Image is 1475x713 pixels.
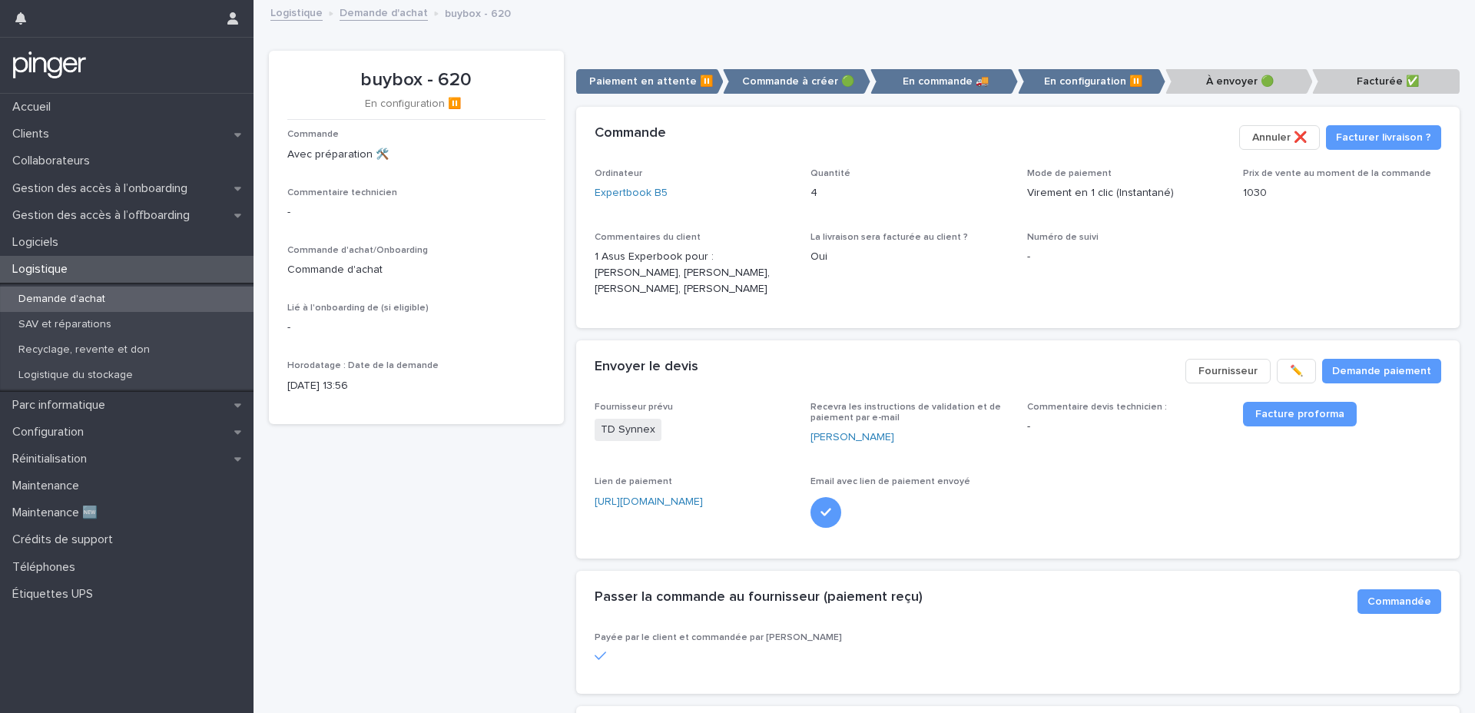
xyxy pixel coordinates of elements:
[810,403,1001,423] span: Recevra les instructions de validation et de paiement par e-mail
[1336,130,1431,145] span: Facturer livraison ?
[6,425,96,439] p: Configuration
[595,496,703,507] a: [URL][DOMAIN_NAME]
[6,343,162,356] p: Recyclage, revente et don
[595,633,842,642] span: Payée par le client et commandée par [PERSON_NAME]
[6,318,124,331] p: SAV et réparations
[6,154,102,168] p: Collaborateurs
[6,100,63,114] p: Accueil
[595,359,698,376] h2: Envoyer le devis
[595,589,923,606] h2: Passer la commande au fournisseur (paiement reçu)
[1326,125,1441,150] button: Facturer livraison ?
[810,429,894,446] a: [PERSON_NAME]
[1255,409,1344,420] span: Facture proforma
[1322,359,1441,383] button: Demande paiement
[287,69,545,91] p: buybox - 620
[1367,594,1431,609] span: Commandée
[595,249,793,297] p: 1 Asus Experbook pour : [PERSON_NAME], [PERSON_NAME], [PERSON_NAME], [PERSON_NAME]
[12,50,87,81] img: mTgBEunGTSyRkCgitkcU
[340,3,428,21] a: Demande d'achat
[870,69,1018,95] p: En commande 🚚​
[1027,185,1225,201] p: Virement en 1 clic (Instantané)
[1290,363,1303,379] span: ✏️
[1357,589,1441,614] button: Commandée
[6,532,125,547] p: Crédits de support
[287,98,539,111] p: En configuration ⏸️
[6,127,61,141] p: Clients
[287,262,545,278] p: Commande d'achat
[270,3,323,21] a: Logistique
[1027,249,1225,265] p: -
[6,398,118,413] p: Parc informatique
[1243,169,1431,178] span: Prix de vente au moment de la commande
[1243,185,1441,201] p: 1030
[287,320,545,336] p: -
[6,452,99,466] p: Réinitialisation
[810,185,1009,201] p: 4
[810,477,970,486] span: Email avec lien de paiement envoyé
[1239,125,1320,150] button: Annuler ❌​
[6,369,145,382] p: Logistique du stockage
[6,506,110,520] p: Maintenance 🆕
[1185,359,1271,383] button: Fournisseur
[1165,69,1313,95] p: À envoyer 🟢
[1243,402,1357,426] a: Facture proforma
[810,233,968,242] span: La livraison sera facturée au client ?
[576,69,724,95] p: Paiement en attente ⏸️
[287,147,545,163] p: Avec préparation 🛠️
[6,293,118,306] p: Demande d'achat
[6,208,202,223] p: Gestion des accès à l’offboarding
[6,262,80,277] p: Logistique
[1027,169,1112,178] span: Mode de paiement
[595,169,642,178] span: Ordinateur
[1027,403,1167,412] span: Commentaire devis technicien :
[6,479,91,493] p: Maintenance
[1277,359,1316,383] button: ✏️
[445,4,511,21] p: buybox - 620
[1312,69,1460,95] p: Facturée ✅
[595,477,672,486] span: Lien de paiement
[1018,69,1165,95] p: En configuration ⏸️
[287,378,545,394] p: [DATE] 13:56
[810,169,850,178] span: Quantité
[595,125,666,142] h2: Commande
[723,69,870,95] p: Commande à créer 🟢
[595,233,701,242] span: Commentaires du client
[595,185,668,201] a: Expertbook B5
[1332,363,1431,379] span: Demande paiement
[595,419,661,441] span: TD Synnex
[1198,363,1258,379] span: Fournisseur
[595,403,673,412] span: Fournisseur prévu
[287,204,545,221] p: -
[6,560,88,575] p: Téléphones
[810,249,1009,265] p: Oui
[287,188,397,197] span: Commentaire technicien
[6,587,105,602] p: Étiquettes UPS
[1027,233,1099,242] span: Numéro de suivi
[287,246,428,255] span: Commande d'achat/Onboarding
[6,235,71,250] p: Logiciels
[1252,130,1307,145] span: Annuler ❌​
[287,130,339,139] span: Commande
[1027,419,1225,435] p: -
[6,181,200,196] p: Gestion des accès à l’onboarding
[287,303,429,313] span: Lié à l'onboarding de (si eligible)
[287,361,439,370] span: Horodatage : Date de la demande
